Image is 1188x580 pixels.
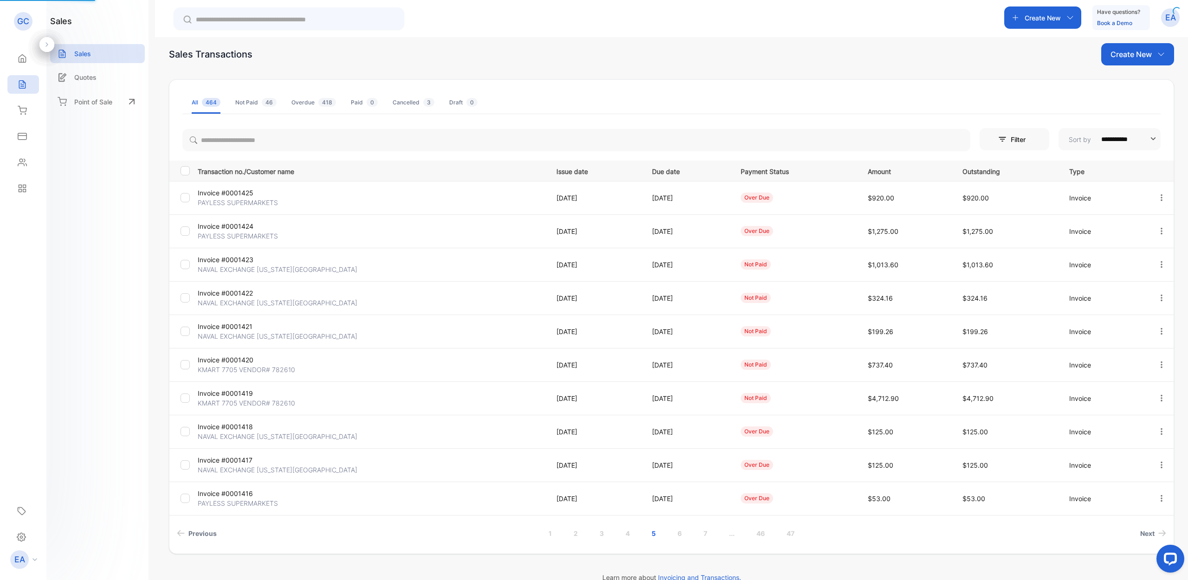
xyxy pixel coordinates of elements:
a: Page 3 [588,525,615,542]
p: Invoice #0001420 [198,355,313,365]
p: [DATE] [556,427,633,437]
span: 0 [367,98,378,107]
span: Next [1140,528,1155,538]
p: [DATE] [556,360,633,370]
p: Invoice [1069,360,1138,370]
p: Invoice [1069,260,1138,270]
p: Transaction no./Customer name [198,165,545,176]
p: Point of Sale [74,97,112,107]
span: Previous [188,528,217,538]
button: Create New [1101,43,1174,65]
span: 0 [466,98,478,107]
p: [DATE] [652,293,722,303]
a: Page 6 [666,525,693,542]
div: Draft [449,98,478,107]
iframe: LiveChat chat widget [1149,541,1188,580]
a: Page 46 [745,525,776,542]
a: Point of Sale [50,91,145,112]
p: Due date [652,165,722,176]
div: over due [741,493,773,503]
p: Sales [74,49,91,58]
p: [DATE] [652,193,722,203]
p: [DATE] [556,393,633,403]
p: NAVAL EXCHANGE [US_STATE][GEOGRAPHIC_DATA] [198,432,357,441]
p: [DATE] [556,226,633,236]
p: NAVAL EXCHANGE [US_STATE][GEOGRAPHIC_DATA] [198,465,357,475]
span: $1,275.00 [868,227,898,235]
p: Invoice #0001422 [198,288,313,298]
a: Page 47 [775,525,806,542]
span: 464 [202,98,220,107]
div: over due [741,226,773,236]
div: All [192,98,220,107]
p: [DATE] [652,494,722,503]
span: $737.40 [868,361,893,369]
div: not paid [741,326,771,336]
p: [DATE] [556,193,633,203]
p: Create New [1025,13,1061,23]
div: not paid [741,360,771,370]
span: $125.00 [868,461,893,469]
p: Invoice #0001424 [198,221,313,231]
span: $53.00 [868,495,891,503]
div: over due [741,460,773,470]
p: NAVAL EXCHANGE [US_STATE][GEOGRAPHIC_DATA] [198,331,357,341]
p: Invoice #0001423 [198,255,313,264]
div: Not Paid [235,98,277,107]
div: Overdue [291,98,336,107]
span: $199.26 [962,328,988,335]
p: NAVAL EXCHANGE [US_STATE][GEOGRAPHIC_DATA] [198,298,357,308]
p: Invoice #0001417 [198,455,313,465]
p: Invoice #0001425 [198,188,313,198]
span: $324.16 [962,294,988,302]
p: [DATE] [652,393,722,403]
p: Type [1069,165,1138,176]
a: Page 4 [614,525,641,542]
ul: Pagination [169,525,1174,542]
p: [DATE] [652,327,722,336]
a: Previous page [173,525,220,542]
button: EA [1161,6,1180,29]
p: Invoice #0001421 [198,322,313,331]
p: [DATE] [556,460,633,470]
a: Jump forward [718,525,746,542]
p: KMART 7705 VENDOR# 782610 [198,398,313,408]
span: $920.00 [868,194,894,202]
a: Page 7 [692,525,718,542]
p: [DATE] [556,293,633,303]
span: 3 [423,98,434,107]
span: 46 [262,98,277,107]
p: [DATE] [556,260,633,270]
p: Issue date [556,165,633,176]
a: Book a Demo [1097,19,1132,26]
div: not paid [741,259,771,270]
span: $125.00 [962,461,988,469]
a: Quotes [50,68,145,87]
p: NAVAL EXCHANGE [US_STATE][GEOGRAPHIC_DATA] [198,264,357,274]
button: Sort by [1059,128,1161,150]
p: Invoice #0001419 [198,388,313,398]
span: $4,712.90 [868,394,899,402]
p: Invoice [1069,460,1138,470]
p: PAYLESS SUPERMARKETS [198,198,313,207]
span: $199.26 [868,328,893,335]
button: Create New [1004,6,1081,29]
a: Page 1 [537,525,563,542]
p: PAYLESS SUPERMARKETS [198,498,313,508]
p: [DATE] [556,327,633,336]
p: [DATE] [652,226,722,236]
span: $737.40 [962,361,988,369]
p: Invoice [1069,293,1138,303]
span: $1,013.60 [962,261,993,269]
p: Sort by [1069,135,1091,144]
a: Page 2 [562,525,589,542]
div: not paid [741,393,771,403]
p: Amount [868,165,943,176]
p: [DATE] [652,460,722,470]
span: $53.00 [962,495,985,503]
div: over due [741,426,773,437]
p: PAYLESS SUPERMARKETS [198,231,313,241]
span: $125.00 [868,428,893,436]
p: GC [17,15,29,27]
p: EA [14,554,25,566]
